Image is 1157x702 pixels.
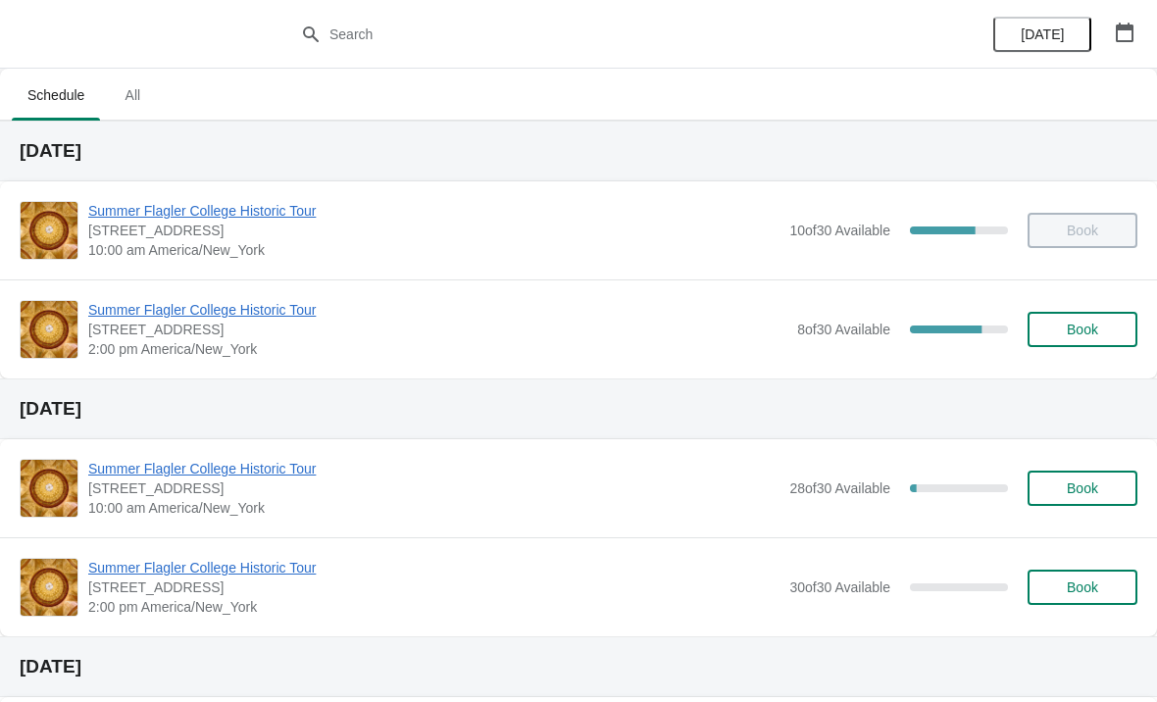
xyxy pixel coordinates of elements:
[20,399,1137,419] h2: [DATE]
[789,579,890,595] span: 30 of 30 Available
[789,480,890,496] span: 28 of 30 Available
[1028,471,1137,506] button: Book
[88,221,780,240] span: [STREET_ADDRESS]
[88,478,780,498] span: [STREET_ADDRESS]
[1067,480,1098,496] span: Book
[88,459,780,478] span: Summer Flagler College Historic Tour
[108,77,157,113] span: All
[993,17,1091,52] button: [DATE]
[21,202,77,259] img: Summer Flagler College Historic Tour | 74 King Street, St. Augustine, FL, USA | 10:00 am America/...
[328,17,868,52] input: Search
[789,223,890,238] span: 10 of 30 Available
[1067,322,1098,337] span: Book
[12,77,100,113] span: Schedule
[88,300,787,320] span: Summer Flagler College Historic Tour
[88,577,780,597] span: [STREET_ADDRESS]
[1028,312,1137,347] button: Book
[88,498,780,518] span: 10:00 am America/New_York
[88,201,780,221] span: Summer Flagler College Historic Tour
[88,558,780,577] span: Summer Flagler College Historic Tour
[21,301,77,358] img: Summer Flagler College Historic Tour | 74 King Street, St. Augustine, FL, USA | 2:00 pm America/N...
[1021,26,1064,42] span: [DATE]
[21,559,77,616] img: Summer Flagler College Historic Tour | 74 King Street, St. Augustine, FL, USA | 2:00 pm America/N...
[88,597,780,617] span: 2:00 pm America/New_York
[88,320,787,339] span: [STREET_ADDRESS]
[88,240,780,260] span: 10:00 am America/New_York
[88,339,787,359] span: 2:00 pm America/New_York
[1067,579,1098,595] span: Book
[21,460,77,517] img: Summer Flagler College Historic Tour | 74 King Street, St. Augustine, FL, USA | 10:00 am America/...
[20,141,1137,161] h2: [DATE]
[797,322,890,337] span: 8 of 30 Available
[1028,570,1137,605] button: Book
[20,657,1137,677] h2: [DATE]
